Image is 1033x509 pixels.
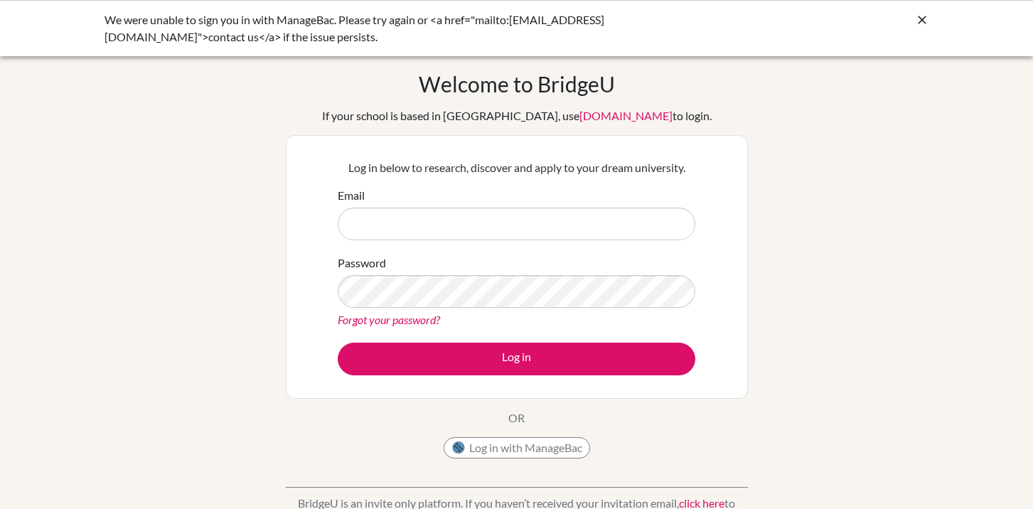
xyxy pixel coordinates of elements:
button: Log in with ManageBac [444,437,590,459]
div: We were unable to sign you in with ManageBac. Please try again or <a href="mailto:[EMAIL_ADDRESS]... [105,11,716,45]
p: OR [508,409,525,427]
div: If your school is based in [GEOGRAPHIC_DATA], use to login. [322,107,712,124]
button: Log in [338,343,695,375]
a: Forgot your password? [338,313,440,326]
h1: Welcome to BridgeU [419,71,615,97]
label: Email [338,187,365,204]
a: [DOMAIN_NAME] [579,109,673,122]
label: Password [338,254,386,272]
p: Log in below to research, discover and apply to your dream university. [338,159,695,176]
